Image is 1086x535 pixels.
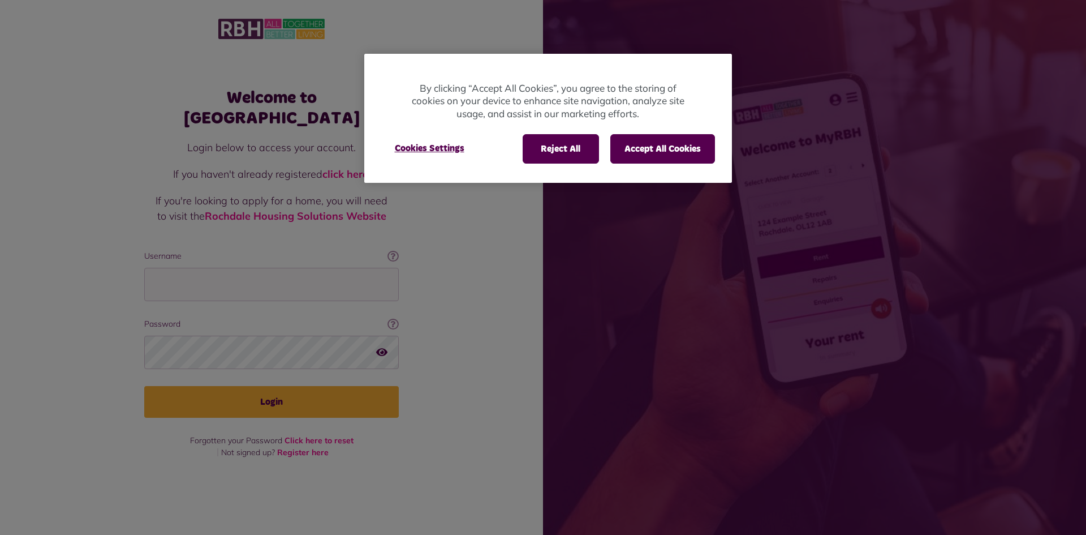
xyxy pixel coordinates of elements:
[523,134,599,164] button: Reject All
[410,82,687,121] p: By clicking “Accept All Cookies”, you agree to the storing of cookies on your device to enhance s...
[364,54,732,183] div: Cookie banner
[364,54,732,183] div: Privacy
[381,134,478,162] button: Cookies Settings
[610,134,715,164] button: Accept All Cookies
